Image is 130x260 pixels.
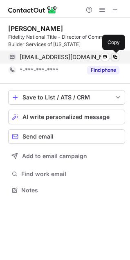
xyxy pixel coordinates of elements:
span: [EMAIL_ADDRESS][DOMAIN_NAME] [20,53,113,61]
button: Reveal Button [87,66,119,74]
div: [PERSON_NAME] [8,24,63,33]
span: Add to email campaign [22,153,87,159]
span: AI write personalized message [22,114,110,120]
span: Notes [21,187,122,194]
div: Save to List / ATS / CRM [22,94,111,101]
button: Notes [8,185,125,196]
img: ContactOut v5.3.10 [8,5,57,15]
button: Send email [8,129,125,144]
div: Fidelity National Title - Director of Commercial Builder Services of [US_STATE] [8,33,125,48]
button: Find work email [8,168,125,180]
button: AI write personalized message [8,110,125,124]
span: Find work email [21,170,122,178]
button: save-profile-one-click [8,90,125,105]
span: Send email [22,133,54,140]
button: Add to email campaign [8,149,125,163]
